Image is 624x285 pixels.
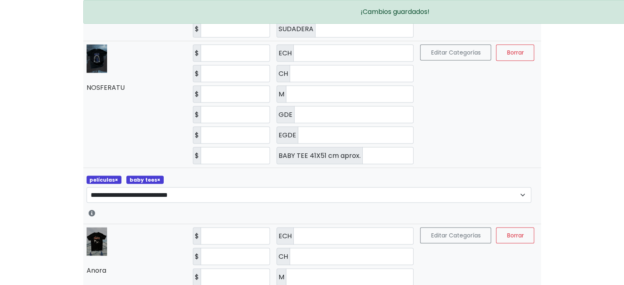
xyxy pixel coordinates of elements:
label: $ [193,106,201,123]
label: BABY TEE 41X51 cm aprox. [277,147,363,164]
span: × [157,176,160,183]
label: M [277,86,286,103]
label: SUDADERA [277,21,315,38]
label: EGDE [277,127,298,144]
span: películas [87,176,122,184]
img: small_1741908317976.jpeg [87,228,107,256]
span: Borrar [507,231,523,239]
button: Borrar [496,228,534,244]
label: $ [193,248,201,265]
span: Borrar [507,49,523,57]
label: ECH [277,45,294,62]
span: × [115,176,118,183]
button: Editar Categorías [420,228,491,244]
label: CH [277,65,290,82]
button: Borrar [496,45,534,61]
label: $ [193,147,201,164]
span: baby tees [126,176,164,184]
img: small_1741907165083.jpeg [87,45,107,73]
label: $ [193,21,201,38]
label: $ [193,65,201,82]
label: $ [193,86,201,103]
label: ECH [277,228,294,245]
a: Anora [87,266,106,275]
button: Editar Categorías [420,45,491,61]
label: CH [277,248,290,265]
label: $ [193,45,201,62]
a: NOSFERATU [87,83,125,92]
label: $ [193,228,201,245]
label: $ [193,127,201,144]
label: GDE [277,106,295,123]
